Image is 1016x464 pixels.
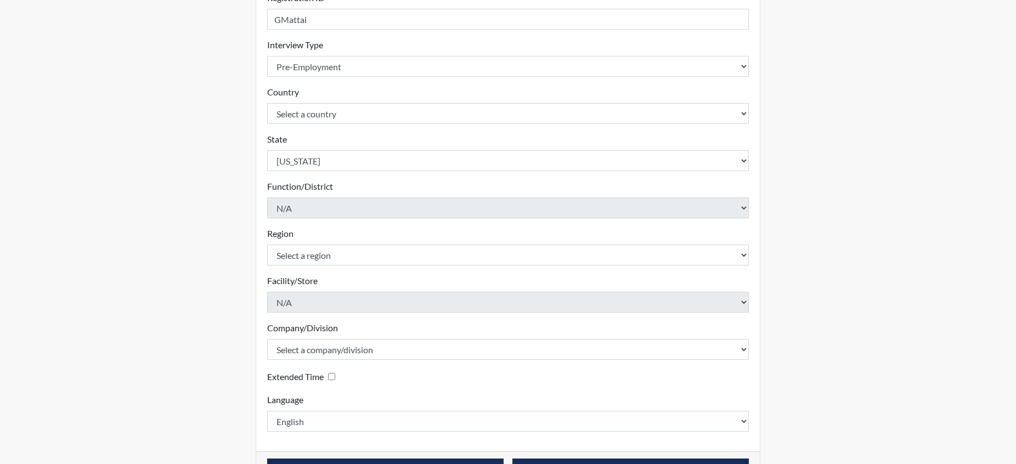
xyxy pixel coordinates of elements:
[267,369,340,384] div: Checking this box will provide the interviewee with an accomodation of extra time to answer each ...
[267,86,299,99] label: Country
[267,133,287,146] label: State
[267,393,303,406] label: Language
[267,274,318,287] label: Facility/Store
[267,370,324,383] label: Extended Time
[267,180,333,193] label: Function/District
[267,38,323,52] label: Interview Type
[267,227,293,240] label: Region
[267,9,749,30] input: Insert a Registration ID, which needs to be a unique alphanumeric value for each interviewee
[267,321,338,335] label: Company/Division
